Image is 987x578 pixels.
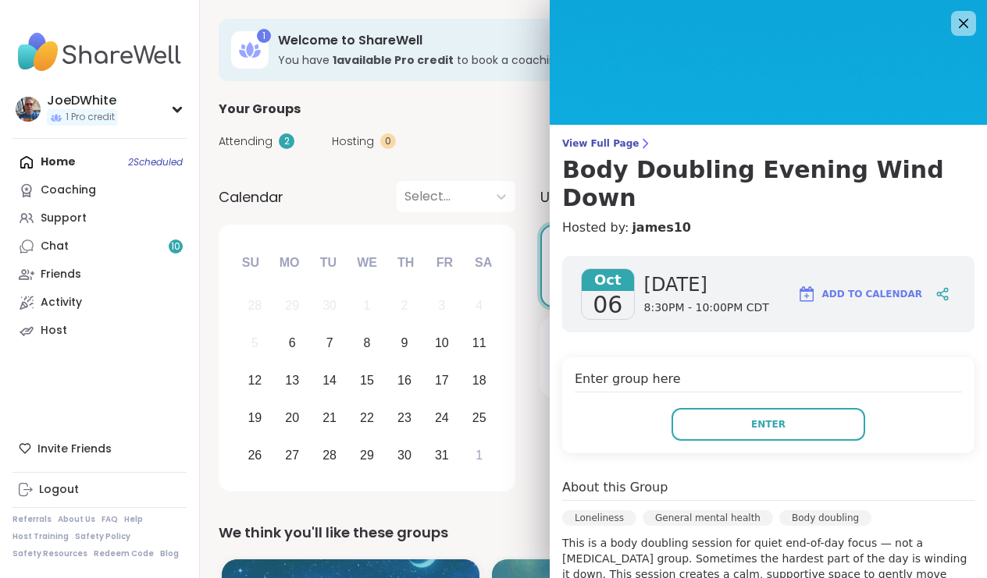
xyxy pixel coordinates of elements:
[425,364,458,398] div: Choose Friday, October 17th, 2025
[360,445,374,466] div: 29
[472,407,486,428] div: 25
[435,370,449,391] div: 17
[562,478,668,497] h4: About this Group
[350,246,384,280] div: We
[322,445,337,466] div: 28
[251,332,258,353] div: 5
[462,289,496,323] div: Not available Saturday, October 4th, 2025
[562,510,636,526] div: Loneliness
[388,364,422,398] div: Choose Thursday, October 16th, 2025
[12,289,187,317] a: Activity
[632,218,691,237] a: james10
[562,137,975,150] span: View Full Page
[462,401,496,434] div: Choose Saturday, October 25th, 2025
[397,445,412,466] div: 30
[751,417,786,431] span: Enter
[435,332,449,353] div: 10
[102,514,118,525] a: FAQ
[12,317,187,345] a: Host
[248,295,262,316] div: 28
[285,407,299,428] div: 20
[219,186,283,207] span: Calendar
[248,370,262,391] div: 12
[822,287,922,301] span: Add to Calendar
[12,176,187,204] a: Coaching
[466,246,501,280] div: Sa
[16,97,41,122] img: JoeDWhite
[462,438,496,472] div: Choose Saturday, November 1st, 2025
[435,445,449,466] div: 31
[12,434,187,463] div: Invite Friends
[219,100,301,119] span: Your Groups
[326,332,333,353] div: 7
[285,295,299,316] div: 29
[476,295,483,316] div: 4
[278,32,809,49] h3: Welcome to ShareWell
[41,211,87,226] div: Support
[276,364,309,398] div: Choose Monday, October 13th, 2025
[311,246,345,280] div: Tu
[289,332,296,353] div: 6
[58,514,95,525] a: About Us
[66,111,115,124] span: 1 Pro credit
[12,548,87,559] a: Safety Resources
[248,407,262,428] div: 19
[389,246,423,280] div: Th
[238,438,272,472] div: Choose Sunday, October 26th, 2025
[351,289,384,323] div: Not available Wednesday, October 1st, 2025
[425,438,458,472] div: Choose Friday, October 31st, 2025
[276,401,309,434] div: Choose Monday, October 20th, 2025
[94,548,154,559] a: Redeem Code
[388,401,422,434] div: Choose Thursday, October 23rd, 2025
[12,476,187,504] a: Logout
[425,289,458,323] div: Not available Friday, October 3rd, 2025
[75,531,130,542] a: Safety Policy
[364,332,371,353] div: 8
[562,218,975,237] h4: Hosted by:
[41,295,82,310] div: Activity
[257,29,271,43] div: 1
[425,327,458,360] div: Choose Friday, October 10th, 2025
[388,438,422,472] div: Choose Thursday, October 30th, 2025
[435,407,449,428] div: 24
[313,438,347,472] div: Choose Tuesday, October 28th, 2025
[278,52,809,68] h3: You have to book a coaching group.
[219,133,273,150] span: Attending
[285,445,299,466] div: 27
[472,332,486,353] div: 11
[285,370,299,391] div: 13
[238,364,272,398] div: Choose Sunday, October 12th, 2025
[12,25,187,80] img: ShareWell Nav Logo
[313,364,347,398] div: Choose Tuesday, October 14th, 2025
[380,133,396,149] div: 0
[41,183,96,198] div: Coaching
[582,269,634,291] span: Oct
[425,401,458,434] div: Choose Friday, October 24th, 2025
[12,531,69,542] a: Host Training
[427,246,461,280] div: Fr
[12,232,187,261] a: Chat10
[313,327,347,360] div: Choose Tuesday, October 7th, 2025
[160,548,179,559] a: Blog
[322,370,337,391] div: 14
[12,514,52,525] a: Referrals
[233,246,268,280] div: Su
[593,291,622,319] span: 06
[462,364,496,398] div: Choose Saturday, October 18th, 2025
[644,300,769,316] span: 8:30PM - 10:00PM CDT
[643,510,773,526] div: General mental health
[171,240,180,254] span: 10
[248,445,262,466] div: 26
[279,133,294,149] div: 2
[397,407,412,428] div: 23
[462,327,496,360] div: Choose Saturday, October 11th, 2025
[360,370,374,391] div: 15
[364,295,371,316] div: 1
[322,407,337,428] div: 21
[238,289,272,323] div: Not available Sunday, September 28th, 2025
[322,295,337,316] div: 30
[272,246,306,280] div: Mo
[388,327,422,360] div: Choose Thursday, October 9th, 2025
[351,327,384,360] div: Choose Wednesday, October 8th, 2025
[12,204,187,232] a: Support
